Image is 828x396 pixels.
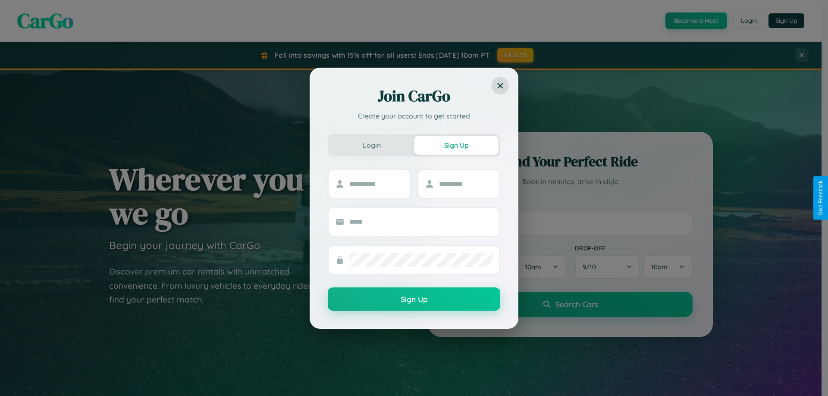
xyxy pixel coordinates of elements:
p: Create your account to get started [328,111,500,121]
button: Login [329,136,414,155]
h2: Join CarGo [328,86,500,106]
button: Sign Up [328,287,500,311]
div: Give Feedback [818,181,824,215]
button: Sign Up [414,136,499,155]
